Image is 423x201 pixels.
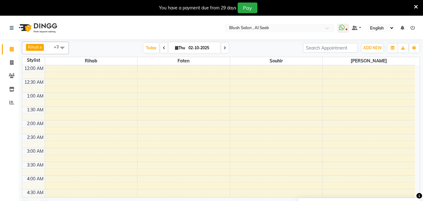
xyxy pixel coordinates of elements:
[16,19,59,37] img: logo
[26,107,45,113] div: 1:30 AM
[303,43,358,53] input: Search Appointment
[26,93,45,99] div: 1:00 AM
[173,45,187,50] span: Thu
[26,120,45,127] div: 2:00 AM
[363,45,382,50] span: ADD NEW
[26,148,45,155] div: 3:00 AM
[137,57,230,65] span: Faten
[45,57,137,65] span: Rihab
[26,162,45,168] div: 3:30 AM
[187,43,218,53] input: 2025-10-02
[22,57,45,64] div: Stylist
[54,44,64,49] span: +3
[39,45,42,50] a: x
[23,79,45,86] div: 12:30 AM
[238,3,257,13] button: Pay
[28,45,39,50] span: Rihab
[26,189,45,196] div: 4:30 AM
[143,43,159,53] span: Today
[26,176,45,182] div: 4:00 AM
[23,65,45,72] div: 12:00 AM
[26,134,45,141] div: 2:30 AM
[322,57,415,65] span: [PERSON_NAME]
[362,44,383,52] button: ADD NEW
[159,5,236,11] div: You have a payment due from 29 days
[230,57,322,65] span: Souhir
